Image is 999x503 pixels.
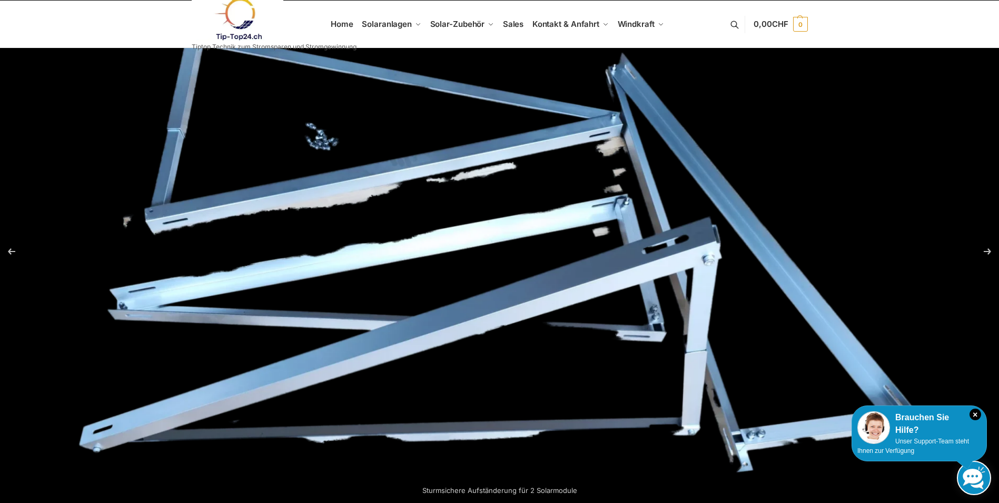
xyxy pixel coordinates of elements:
span: Sales [503,19,524,29]
div: Brauchen Sie Hilfe? [857,411,981,437]
span: Windkraft [618,19,655,29]
img: IMG_20240329_151025-png-scaled-scaled.webp [78,31,921,472]
p: Tiptop Technik zum Stromsparen und Stromgewinnung [192,44,357,50]
span: CHF [772,19,788,29]
span: Solar-Zubehör [430,19,485,29]
a: Sales [498,1,528,48]
img: Customer service [857,411,890,444]
span: 0 [793,17,808,32]
span: Kontakt & Anfahrt [532,19,599,29]
div: Sturmsichere Aufständerung für 2 Solarmodule [389,480,610,501]
a: 0,00CHF 0 [754,8,807,40]
i: Schließen [970,409,981,420]
span: Solaranlagen [362,19,412,29]
span: Unser Support-Team steht Ihnen zur Verfügung [857,438,969,454]
span: 0,00 [754,19,788,29]
a: Windkraft [613,1,668,48]
a: Kontakt & Anfahrt [528,1,613,48]
a: Solaranlagen [358,1,426,48]
a: Solar-Zubehör [426,1,498,48]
